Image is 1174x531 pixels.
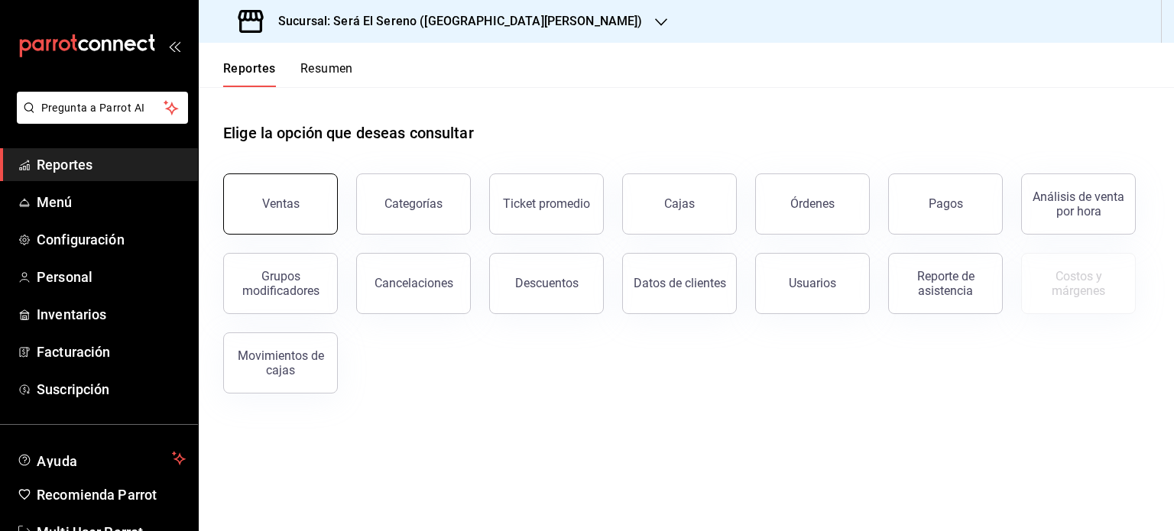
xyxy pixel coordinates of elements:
button: Órdenes [755,173,870,235]
div: Análisis de venta por hora [1031,189,1126,219]
h3: Sucursal: Será El Sereno ([GEOGRAPHIC_DATA][PERSON_NAME]) [266,12,643,31]
div: Usuarios [789,276,836,290]
div: Grupos modificadores [233,269,328,298]
button: Pregunta a Parrot AI [17,92,188,124]
button: Cancelaciones [356,253,471,314]
div: Costos y márgenes [1031,269,1126,298]
span: Recomienda Parrot [37,484,186,505]
span: Inventarios [37,304,186,325]
button: Movimientos de cajas [223,332,338,393]
button: Reporte de asistencia [888,253,1003,314]
button: Categorías [356,173,471,235]
span: Configuración [37,229,186,250]
div: Categorías [384,196,443,211]
div: Ventas [262,196,300,211]
h1: Elige la opción que deseas consultar [223,121,474,144]
button: Contrata inventarios para ver este reporte [1021,253,1136,314]
span: Ayuda [37,449,166,468]
span: Reportes [37,154,186,175]
button: Datos de clientes [622,253,737,314]
button: Ventas [223,173,338,235]
a: Pregunta a Parrot AI [11,111,188,127]
button: Ticket promedio [489,173,604,235]
div: Reporte de asistencia [898,269,993,298]
span: Suscripción [37,379,186,400]
div: Datos de clientes [634,276,726,290]
button: Resumen [300,61,353,87]
span: Facturación [37,342,186,362]
button: Cajas [622,173,737,235]
div: Descuentos [515,276,579,290]
button: Grupos modificadores [223,253,338,314]
span: Personal [37,267,186,287]
div: Movimientos de cajas [233,348,328,377]
div: Ticket promedio [503,196,590,211]
button: open_drawer_menu [168,40,180,52]
button: Usuarios [755,253,870,314]
span: Menú [37,192,186,212]
span: Pregunta a Parrot AI [41,100,164,116]
div: Cajas [664,196,695,211]
div: Cancelaciones [375,276,453,290]
button: Descuentos [489,253,604,314]
div: Pagos [929,196,963,211]
button: Análisis de venta por hora [1021,173,1136,235]
button: Pagos [888,173,1003,235]
div: navigation tabs [223,61,353,87]
div: Órdenes [790,196,835,211]
button: Reportes [223,61,276,87]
